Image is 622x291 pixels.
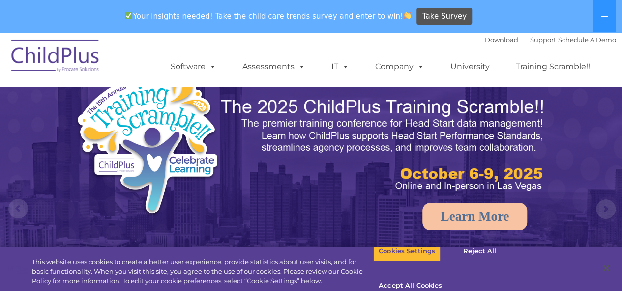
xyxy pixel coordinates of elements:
[441,57,500,77] a: University
[161,57,226,77] a: Software
[422,203,528,230] a: Learn More
[121,6,415,26] span: Your insights needed! Take the child care trends survey and enter to win!
[404,12,411,19] img: 👏
[506,57,600,77] a: Training Scramble!!
[530,36,556,44] a: Support
[6,33,105,82] img: ChildPlus by Procare Solutions
[416,8,472,25] a: Take Survey
[558,36,616,44] a: Schedule A Demo
[485,36,616,44] font: |
[32,257,373,286] div: This website uses cookies to create a better user experience, provide statistics about user visit...
[595,258,617,279] button: Close
[322,57,359,77] a: IT
[365,57,434,77] a: Company
[485,36,518,44] a: Download
[233,57,315,77] a: Assessments
[373,241,441,262] button: Cookies Settings
[125,12,132,19] img: ✅
[449,241,510,262] button: Reject All
[422,8,467,25] span: Take Survey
